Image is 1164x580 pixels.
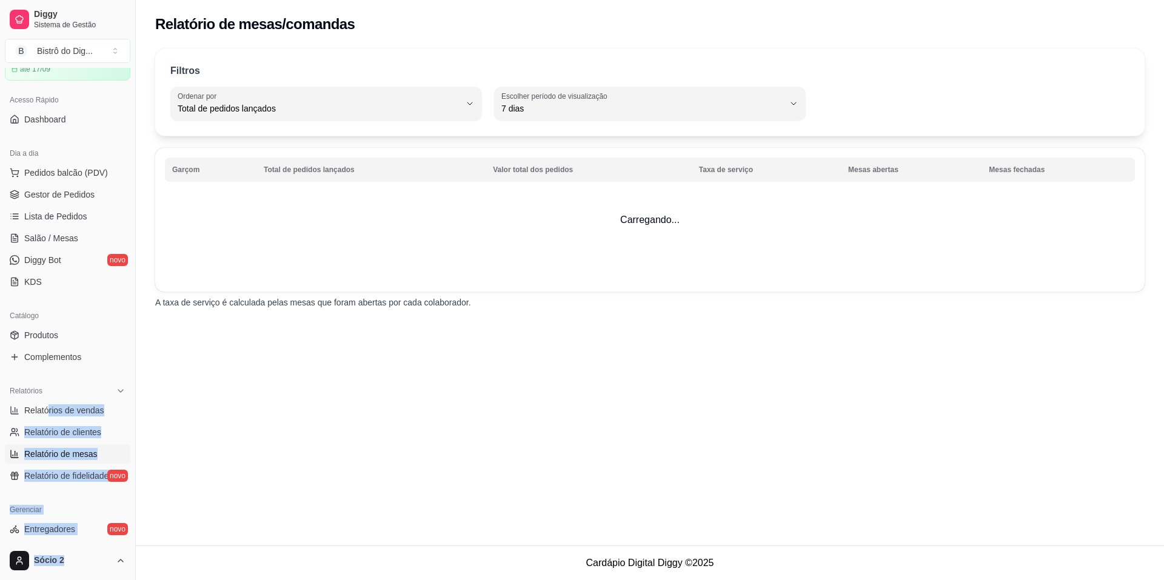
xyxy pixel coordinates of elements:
span: Salão / Mesas [24,232,78,244]
a: DiggySistema de Gestão [5,5,130,34]
p: Filtros [170,64,200,78]
h2: Relatório de mesas/comandas [155,15,355,34]
a: Entregadoresnovo [5,519,130,539]
span: B [15,45,27,57]
a: Relatório de fidelidadenovo [5,466,130,485]
label: Escolher período de visualização [501,91,611,101]
span: Complementos [24,351,81,363]
a: Salão / Mesas [5,228,130,248]
td: Carregando... [155,148,1145,292]
span: Relatório de mesas [24,448,98,460]
a: Relatório de clientes [5,422,130,442]
span: KDS [24,276,42,288]
span: Total de pedidos lançados [178,102,460,115]
span: Relatórios de vendas [24,404,104,416]
button: Select a team [5,39,130,63]
button: Pedidos balcão (PDV) [5,163,130,182]
span: Lista de Pedidos [24,210,87,222]
span: Pedidos balcão (PDV) [24,167,108,179]
span: Sócio 2 [34,555,111,566]
span: 7 dias [501,102,784,115]
a: Dashboard [5,110,130,129]
span: Gestor de Pedidos [24,188,95,201]
span: Entregadores [24,523,75,535]
a: Gestor de Pedidos [5,185,130,204]
button: Ordenar porTotal de pedidos lançados [170,87,482,121]
span: Diggy Bot [24,254,61,266]
a: Diggy Botnovo [5,250,130,270]
span: Relatórios [10,386,42,396]
p: A taxa de serviço é calculada pelas mesas que foram abertas por cada colaborador. [155,296,1145,308]
span: Produtos [24,329,58,341]
article: até 17/09 [20,64,50,74]
label: Ordenar por [178,91,221,101]
span: Dashboard [24,113,66,125]
a: Lista de Pedidos [5,207,130,226]
button: Sócio 2 [5,546,130,575]
div: Acesso Rápido [5,90,130,110]
span: Relatório de clientes [24,426,101,438]
a: Complementos [5,347,130,367]
span: Diggy [34,9,125,20]
footer: Cardápio Digital Diggy © 2025 [136,545,1164,580]
a: Relatório de mesas [5,444,130,464]
span: Relatório de fidelidade [24,470,109,482]
div: Dia a dia [5,144,130,163]
a: KDS [5,272,130,292]
a: Relatórios de vendas [5,401,130,420]
div: Bistrô do Dig ... [37,45,93,57]
span: Sistema de Gestão [34,20,125,30]
div: Gerenciar [5,500,130,519]
div: Catálogo [5,306,130,325]
button: Escolher período de visualização7 dias [494,87,806,121]
a: Produtos [5,325,130,345]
